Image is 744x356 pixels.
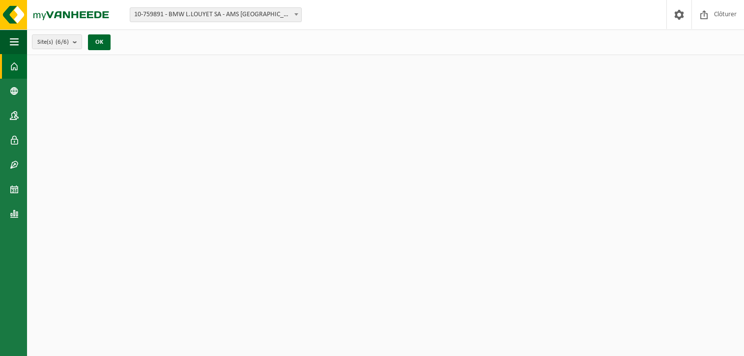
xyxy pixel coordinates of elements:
button: OK [88,34,111,50]
span: Site(s) [37,35,69,50]
button: Site(s)(6/6) [32,34,82,49]
count: (6/6) [56,39,69,45]
span: 10-759891 - BMW L.LOUYET SA - AMS CHARLEROI - CHARLEROI [130,8,301,22]
span: 10-759891 - BMW L.LOUYET SA - AMS CHARLEROI - CHARLEROI [130,7,302,22]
